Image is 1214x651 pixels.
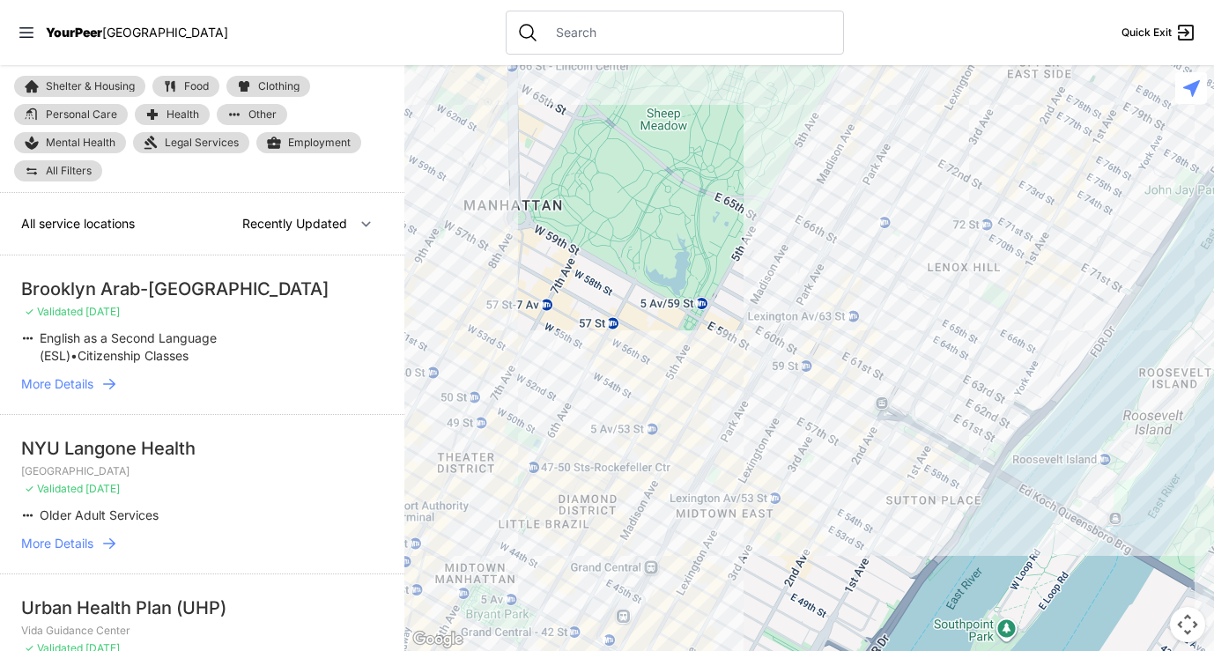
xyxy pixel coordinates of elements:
a: Mental Health [14,132,126,153]
a: Open this area in Google Maps (opens a new window) [409,628,467,651]
div: Brooklyn Arab-[GEOGRAPHIC_DATA] [21,277,383,301]
span: More Details [21,535,93,552]
span: [DATE] [85,305,120,318]
span: All service locations [21,216,135,231]
a: Employment [256,132,361,153]
span: Food [184,81,209,92]
span: Personal Care [46,109,117,120]
span: ✓ Validated [25,305,83,318]
a: All Filters [14,160,102,181]
div: Urban Health Plan (UHP) [21,596,383,620]
a: Quick Exit [1121,22,1196,43]
a: Food [152,76,219,97]
a: Personal Care [14,104,128,125]
span: Health [167,109,199,120]
span: Older Adult Services [40,507,159,522]
span: Employment [288,136,351,150]
span: [DATE] [85,482,120,495]
p: [GEOGRAPHIC_DATA] [21,464,383,478]
span: ✓ Validated [25,482,83,495]
a: Clothing [226,76,310,97]
a: Shelter & Housing [14,76,145,97]
span: Mental Health [46,136,115,150]
span: Shelter & Housing [46,81,135,92]
span: Quick Exit [1121,26,1172,40]
p: Vida Guidance Center [21,624,383,638]
a: More Details [21,375,383,393]
span: Citizenship Classes [78,348,189,363]
span: • [70,348,78,363]
input: Search [545,24,833,41]
span: More Details [21,375,93,393]
a: Health [135,104,210,125]
span: Legal Services [165,136,239,150]
a: Other [217,104,287,125]
span: YourPeer [46,25,102,40]
a: More Details [21,535,383,552]
span: Other [248,109,277,120]
button: Map camera controls [1170,607,1205,642]
div: NYU Langone Health [21,436,383,461]
a: Legal Services [133,132,249,153]
img: Google [409,628,467,651]
a: YourPeer[GEOGRAPHIC_DATA] [46,27,228,38]
span: All Filters [46,166,92,176]
span: [GEOGRAPHIC_DATA] [102,25,228,40]
span: Clothing [258,81,300,92]
span: English as a Second Language (ESL) [40,330,217,363]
